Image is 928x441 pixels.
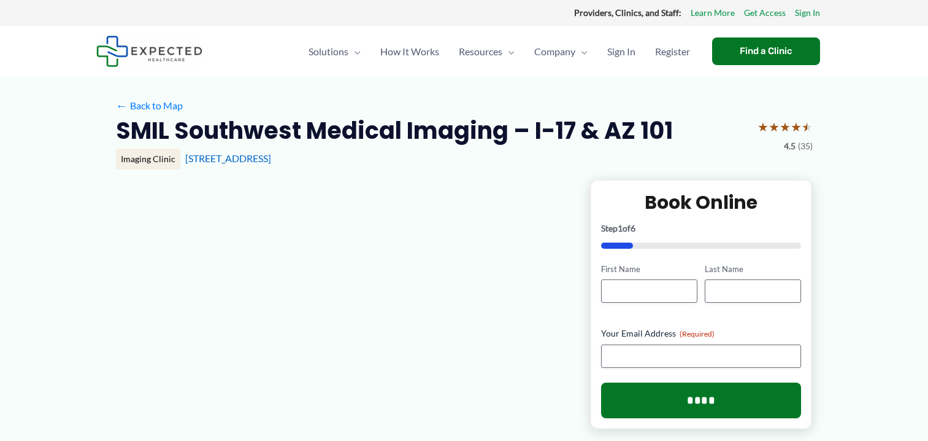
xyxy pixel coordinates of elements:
[601,224,802,233] p: Step of
[798,138,813,154] span: (35)
[575,30,588,73] span: Menu Toggle
[691,5,735,21] a: Learn More
[744,5,786,21] a: Get Access
[574,7,681,18] strong: Providers, Clinics, and Staff:
[601,190,802,214] h2: Book Online
[618,223,623,233] span: 1
[757,115,769,138] span: ★
[655,30,690,73] span: Register
[780,115,791,138] span: ★
[712,37,820,65] a: Find a Clinic
[116,100,128,111] span: ←
[96,36,202,67] img: Expected Healthcare Logo - side, dark font, small
[601,263,697,275] label: First Name
[459,30,502,73] span: Resources
[705,263,801,275] label: Last Name
[645,30,700,73] a: Register
[299,30,370,73] a: SolutionsMenu Toggle
[795,5,820,21] a: Sign In
[348,30,361,73] span: Menu Toggle
[185,152,271,164] a: [STREET_ADDRESS]
[502,30,515,73] span: Menu Toggle
[791,115,802,138] span: ★
[680,329,715,338] span: (Required)
[597,30,645,73] a: Sign In
[299,30,700,73] nav: Primary Site Navigation
[607,30,635,73] span: Sign In
[370,30,449,73] a: How It Works
[784,138,796,154] span: 4.5
[601,327,802,340] label: Your Email Address
[534,30,575,73] span: Company
[769,115,780,138] span: ★
[380,30,439,73] span: How It Works
[309,30,348,73] span: Solutions
[631,223,635,233] span: 6
[116,149,180,170] div: Imaging Clinic
[116,96,183,115] a: ←Back to Map
[802,115,813,138] span: ★
[524,30,597,73] a: CompanyMenu Toggle
[449,30,524,73] a: ResourcesMenu Toggle
[116,115,673,146] h2: SMIL Southwest Medical Imaging – I-17 & AZ 101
